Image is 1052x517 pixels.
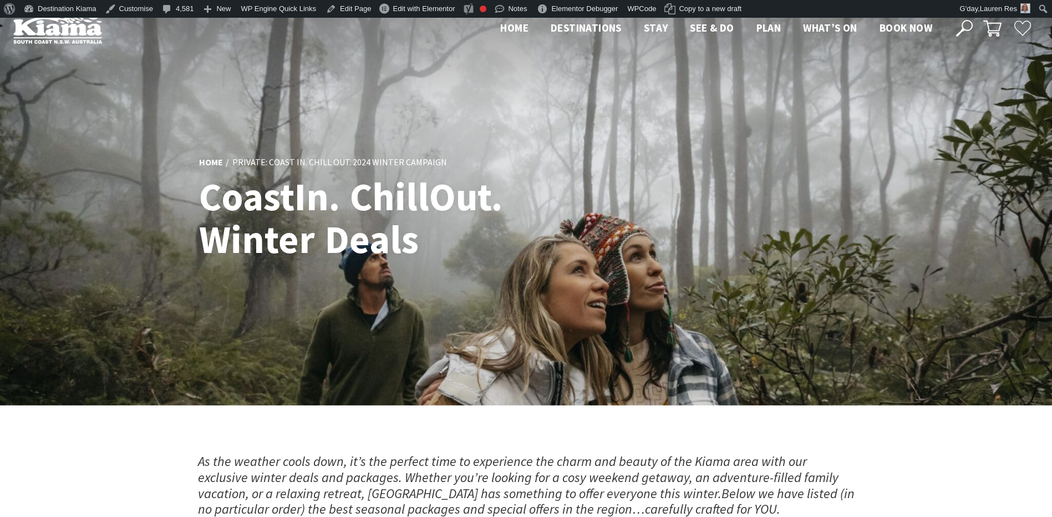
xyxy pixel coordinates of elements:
span: What’s On [803,21,857,34]
a: Home [199,156,223,169]
span: Destinations [551,21,622,34]
span: Plan [756,21,781,34]
em: As the weather cools down, it’s the perfect time to experience the charm and beauty of the Kiama ... [198,453,838,502]
span: Book now [880,21,932,34]
img: Kiama Logo [13,13,102,44]
nav: Main Menu [489,19,943,38]
span: Stay [644,21,668,34]
span: Edit with Elementor [393,4,455,13]
h1: CoastIn. ChillOut. Winter Deals [199,175,512,261]
span: Home [500,21,528,34]
span: Lauren Res [980,4,1017,13]
li: Private: Coast In. Chill Out. 2024 Winter Campaign [232,155,447,170]
img: Res-lauren-square-150x150.jpg [1020,3,1030,13]
div: Focus keyphrase not set [480,6,486,12]
span: See & Do [690,21,734,34]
